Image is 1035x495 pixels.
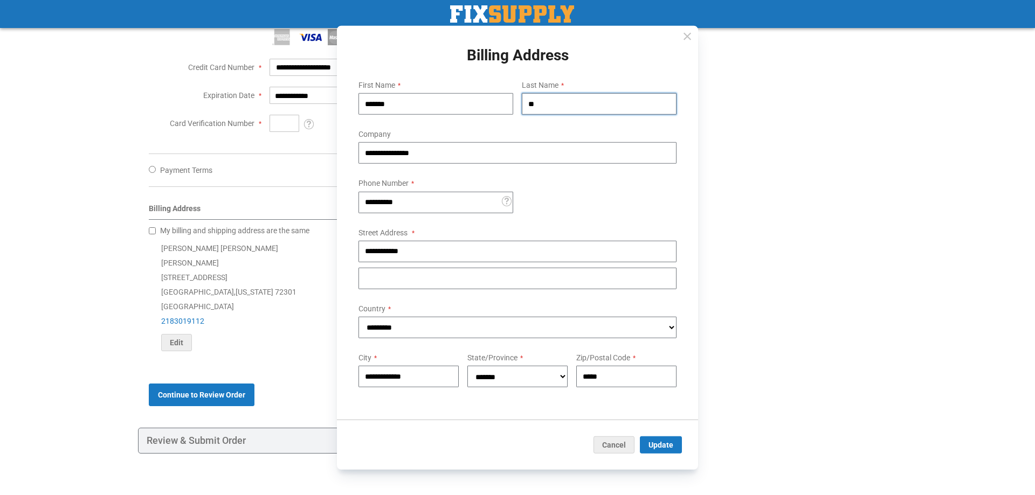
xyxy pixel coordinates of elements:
[160,166,212,175] span: Payment Terms
[299,29,323,45] img: Visa
[358,130,391,138] span: Company
[576,353,630,362] span: Zip/Postal Code
[450,5,574,23] a: store logo
[138,428,628,454] div: Review & Submit Order
[358,179,409,187] span: Phone Number
[160,226,309,235] span: My billing and shipping address are the same
[149,384,254,406] button: Continue to Review Order
[450,5,574,23] img: Fix Industrial Supply
[358,353,371,362] span: City
[149,241,617,351] div: [PERSON_NAME] [PERSON_NAME] [PERSON_NAME] [STREET_ADDRESS] [GEOGRAPHIC_DATA] , 72301 [GEOGRAPHIC_...
[170,338,183,347] span: Edit
[170,119,254,128] span: Card Verification Number
[149,203,617,220] div: Billing Address
[236,288,273,296] span: [US_STATE]
[203,91,254,100] span: Expiration Date
[328,29,353,45] img: MasterCard
[522,81,558,89] span: Last Name
[358,228,408,236] span: Street Address
[594,436,634,454] button: Cancel
[158,391,245,399] span: Continue to Review Order
[350,47,685,64] h1: Billing Address
[358,81,395,89] span: First Name
[270,29,294,45] img: American Express
[602,441,626,449] span: Cancel
[467,353,517,362] span: State/Province
[358,304,385,312] span: Country
[188,63,254,72] span: Credit Card Number
[640,436,682,454] button: Update
[161,317,204,325] a: 2183019112
[648,441,673,449] span: Update
[161,334,192,351] button: Edit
